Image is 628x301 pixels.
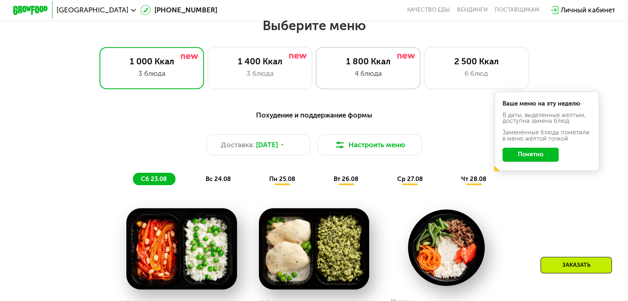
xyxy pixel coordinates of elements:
[318,134,422,155] button: Настроить меню
[397,175,422,183] span: ср 27.08
[457,7,488,14] a: Вендинги
[221,140,254,150] span: Доставка:
[269,175,295,183] span: пн 25.08
[502,129,592,142] div: Заменённые блюда пометили в меню жёлтой точкой.
[217,68,303,79] div: 3 блюда
[561,5,615,15] div: Личный кабинет
[502,148,559,162] button: Понятно
[217,56,303,66] div: 1 400 Ккал
[109,68,195,79] div: 3 блюда
[205,175,230,183] span: вс 24.08
[502,112,592,125] div: В даты, выделенные желтым, доступна замена блюд.
[433,56,519,66] div: 2 500 Ккал
[57,7,128,14] span: [GEOGRAPHIC_DATA]
[256,140,278,150] span: [DATE]
[141,175,167,183] span: сб 23.08
[461,175,486,183] span: чт 28.08
[56,110,572,120] div: Похудение и поддержание формы
[28,17,600,34] h2: Выберите меню
[325,56,411,66] div: 1 800 Ккал
[502,101,592,107] div: Ваше меню на эту неделю
[407,7,450,14] a: Качество еды
[334,175,358,183] span: вт 26.08
[433,68,519,79] div: 6 блюд
[325,68,411,79] div: 4 блюда
[540,257,612,273] div: Заказать
[109,56,195,66] div: 1 000 Ккал
[495,7,540,14] div: поставщикам
[140,5,217,15] a: [PHONE_NUMBER]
